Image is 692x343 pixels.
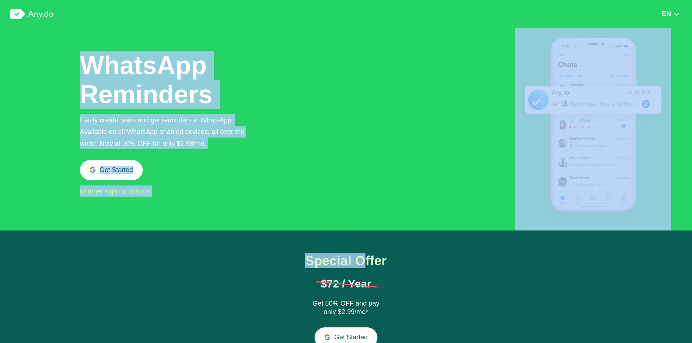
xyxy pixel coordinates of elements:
[80,160,143,180] button: Get Started
[80,114,256,149] div: Easily create tasks and get reminders in WhatsApp. Available on all WhatsApp enabled devices, all...
[662,10,671,17] span: EN
[673,12,680,17] img: down
[10,9,53,19] img: logo
[660,10,682,18] button: EN
[310,299,383,317] div: Get 50% OFF and pay only $2.99/mo*
[290,254,403,268] h1: Special Offer
[515,28,671,230] img: WhatsApp Tasks & Reminders
[316,278,377,289] h1: $72 / Year
[80,51,214,109] h1: WhatsApp Reminders
[80,188,150,195] span: or other sign up options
